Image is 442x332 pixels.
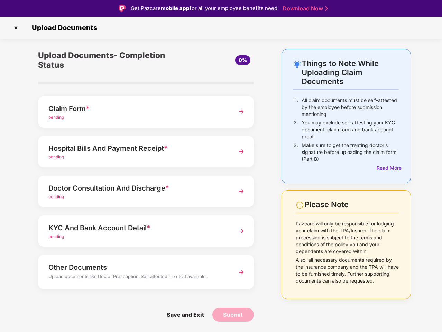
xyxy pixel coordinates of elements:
[295,97,298,118] p: 1.
[48,273,227,282] div: Upload documents like Doctor Prescription, Self attested file etc if available.
[10,22,21,33] img: svg+xml;base64,PHN2ZyBpZD0iQ3Jvc3MtMzJ4MzIiIHhtbG5zPSJodHRwOi8vd3d3LnczLm9yZy8yMDAwL3N2ZyIgd2lkdG...
[325,5,328,12] img: Stroke
[283,5,326,12] a: Download Now
[296,257,399,284] p: Also, all necessary documents required by the insurance company and the TPA will have to be furni...
[294,142,298,163] p: 3.
[235,145,248,158] img: svg+xml;base64,PHN2ZyBpZD0iTmV4dCIgeG1sbnM9Imh0dHA6Ly93d3cudzMub3JnLzIwMDAvc3ZnIiB3aWR0aD0iMzYiIG...
[48,262,227,273] div: Other Documents
[302,59,399,86] div: Things to Note While Uploading Claim Documents
[161,5,190,11] strong: mobile app
[294,119,298,140] p: 2.
[293,60,301,68] img: svg+xml;base64,PHN2ZyB4bWxucz0iaHR0cDovL3d3dy53My5vcmcvMjAwMC9zdmciIHdpZHRoPSIyNC4wOTMiIGhlaWdodD...
[38,49,182,71] div: Upload Documents- Completion Status
[235,266,248,278] img: svg+xml;base64,PHN2ZyBpZD0iTmV4dCIgeG1sbnM9Imh0dHA6Ly93d3cudzMub3JnLzIwMDAvc3ZnIiB3aWR0aD0iMzYiIG...
[302,142,399,163] p: Make sure to get the treating doctor’s signature before uploading the claim form (Part B)
[302,97,399,118] p: All claim documents must be self-attested by the employee before submission mentioning
[48,143,227,154] div: Hospital Bills And Payment Receipt
[302,119,399,140] p: You may exclude self-attesting your KYC document, claim form and bank account proof.
[48,154,64,159] span: pending
[160,308,211,322] span: Save and Exit
[48,194,64,199] span: pending
[296,201,304,209] img: svg+xml;base64,PHN2ZyBpZD0iV2FybmluZ18tXzI0eDI0IiBkYXRhLW5hbWU9Ildhcm5pbmcgLSAyNHgyNCIgeG1sbnM9Im...
[212,308,254,322] button: Submit
[48,114,64,120] span: pending
[377,164,399,172] div: Read More
[48,103,227,114] div: Claim Form
[25,24,101,32] span: Upload Documents
[239,57,247,63] span: 0%
[131,4,277,12] div: Get Pazcare for all your employee benefits need
[235,105,248,118] img: svg+xml;base64,PHN2ZyBpZD0iTmV4dCIgeG1sbnM9Imh0dHA6Ly93d3cudzMub3JnLzIwMDAvc3ZnIiB3aWR0aD0iMzYiIG...
[304,200,399,209] div: Please Note
[235,185,248,197] img: svg+xml;base64,PHN2ZyBpZD0iTmV4dCIgeG1sbnM9Imh0dHA6Ly93d3cudzMub3JnLzIwMDAvc3ZnIiB3aWR0aD0iMzYiIG...
[119,5,126,12] img: Logo
[48,222,227,233] div: KYC And Bank Account Detail
[296,220,399,255] p: Pazcare will only be responsible for lodging your claim with the TPA/Insurer. The claim processin...
[235,225,248,237] img: svg+xml;base64,PHN2ZyBpZD0iTmV4dCIgeG1sbnM9Imh0dHA6Ly93d3cudzMub3JnLzIwMDAvc3ZnIiB3aWR0aD0iMzYiIG...
[48,183,227,194] div: Doctor Consultation And Discharge
[48,234,64,239] span: pending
